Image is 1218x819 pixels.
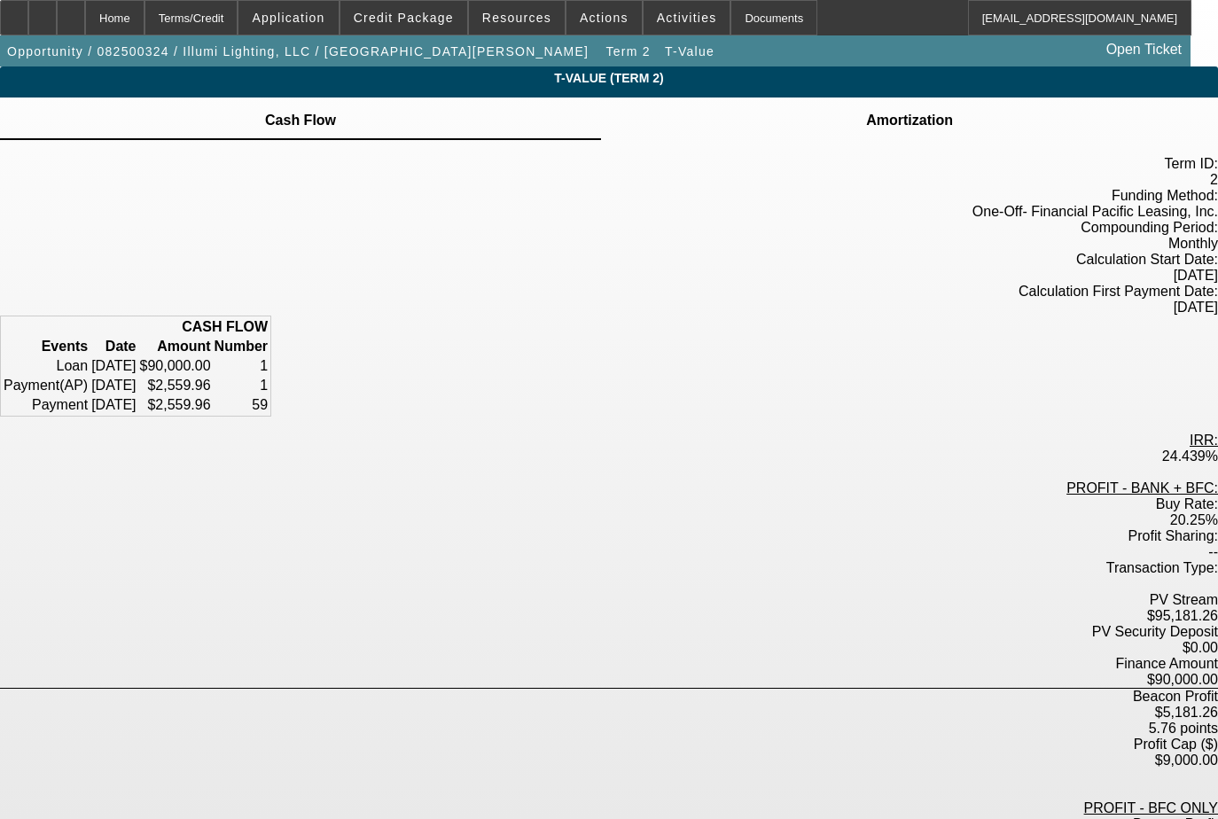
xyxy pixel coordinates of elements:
[90,377,137,394] td: [DATE]
[13,71,1205,85] span: T-Value (Term 2)
[7,44,589,58] span: Opportunity / 082500324 / Illumi Lighting, LLC / [GEOGRAPHIC_DATA][PERSON_NAME]
[90,396,137,414] td: [DATE]
[214,396,269,414] td: 59
[865,113,954,129] td: Amortization
[660,35,719,67] button: T-Value
[340,1,467,35] button: Credit Package
[1022,204,1218,219] span: - Financial Pacific Leasing, Inc.
[605,44,650,58] span: Term 2
[1147,672,1218,687] label: $90,000.00
[139,396,212,414] td: $2,559.96
[1099,35,1189,65] a: Open Ticket
[139,357,212,375] td: $90,000.00
[644,1,730,35] button: Activities
[354,11,454,25] span: Credit Package
[238,1,338,35] button: Application
[90,338,137,355] th: Date
[3,396,89,414] td: Payment
[214,338,269,355] th: Number
[214,377,269,394] td: 1
[59,378,88,393] span: (AP)
[580,11,629,25] span: Actions
[3,318,269,336] th: CASH FLOW
[3,377,89,394] td: Payment
[482,11,551,25] span: Resources
[3,357,89,375] td: Loan
[665,44,714,58] span: T-Value
[1183,640,1218,655] label: $0.00
[566,1,642,35] button: Actions
[600,35,657,67] button: Term 2
[139,338,212,355] th: Amount
[214,357,269,375] td: 1
[3,338,89,355] th: Events
[252,11,324,25] span: Application
[90,357,137,375] td: [DATE]
[469,1,565,35] button: Resources
[139,377,212,394] td: $2,559.96
[264,113,337,129] td: Cash Flow
[657,11,717,25] span: Activities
